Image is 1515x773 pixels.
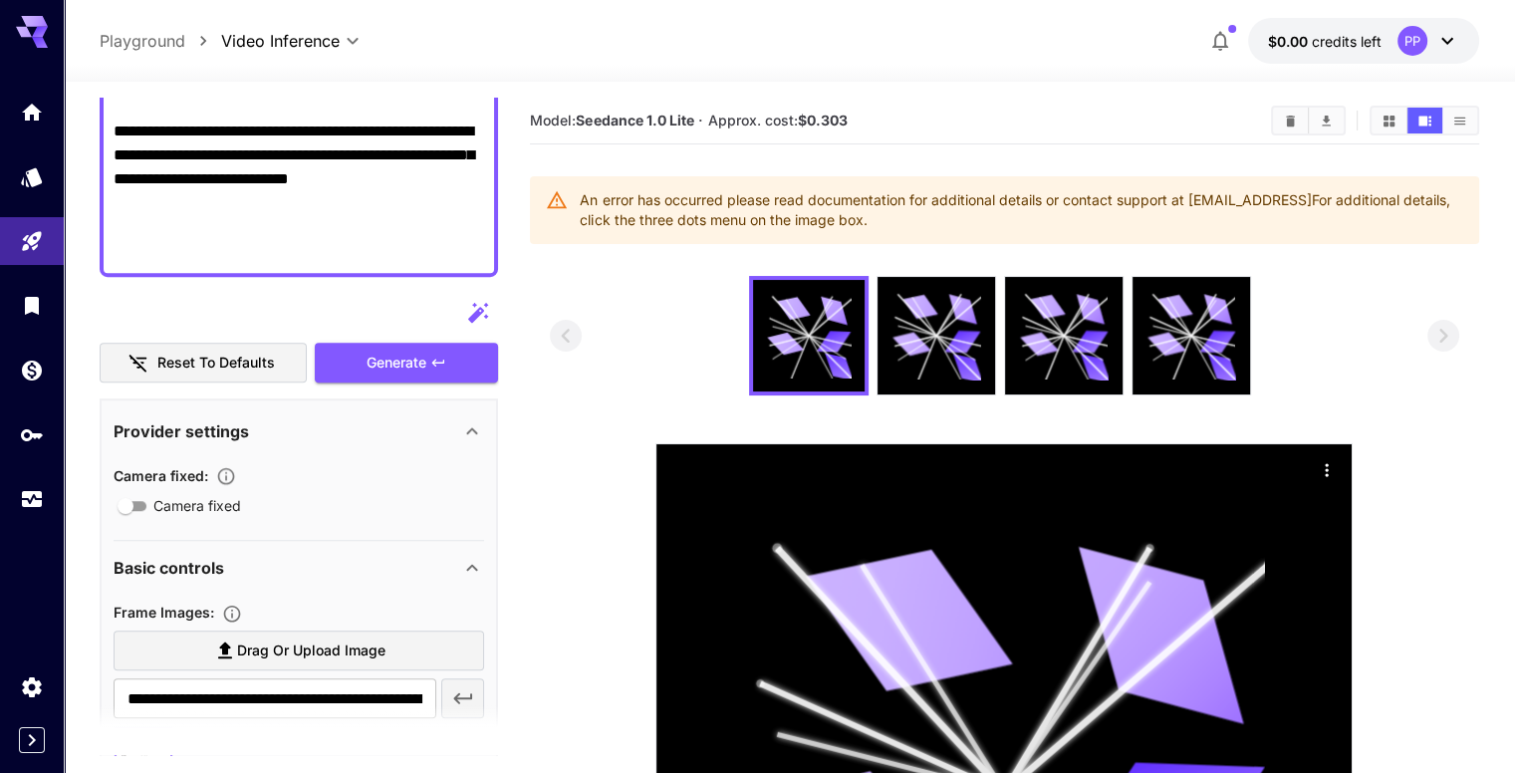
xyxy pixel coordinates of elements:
b: $0.303 [798,112,848,129]
button: Clear All [1273,108,1308,133]
a: Playground [100,29,185,53]
button: Upload frame images. [214,604,250,624]
nav: breadcrumb [100,29,221,53]
div: Models [20,164,44,189]
div: PP [1397,26,1427,56]
span: $0.00 [1268,33,1312,50]
div: $0.00 [1268,31,1382,52]
div: Show media in grid viewShow media in video viewShow media in list view [1370,106,1479,135]
div: Basic controls [114,544,484,592]
div: Library [20,293,44,318]
span: Video Inference [221,29,340,53]
b: Seedance 1.0 Lite [576,112,693,129]
button: Show media in video view [1407,108,1442,133]
div: An error has occurred please read documentation for additional details or contact support at [EMA... [580,182,1462,238]
div: Clear AllDownload All [1271,106,1346,135]
div: Wallet [20,358,44,383]
span: Camera fixed : [114,467,208,484]
div: Usage [20,487,44,512]
p: Provider settings [114,419,249,443]
button: Show media in grid view [1372,108,1406,133]
button: Expand sidebar [19,727,45,753]
button: Show media in list view [1442,108,1477,133]
span: credits left [1312,33,1382,50]
p: · [698,109,703,132]
div: Home [20,100,44,125]
button: Download All [1309,108,1344,133]
label: Drag or upload image [114,631,484,671]
button: Generate [315,343,498,384]
div: Provider settings [114,407,484,455]
button: Reset to defaults [100,343,307,384]
span: Model: [530,112,693,129]
span: Frame Images : [114,604,214,621]
div: Playground [20,229,44,254]
span: Generate [367,351,426,376]
span: Approx. cost: [708,112,848,129]
button: $0.00PP [1248,18,1479,64]
div: API Keys [20,422,44,447]
div: Actions [1312,454,1342,484]
p: Basic controls [114,556,224,580]
span: Camera fixed [153,495,241,516]
span: Drag or upload image [237,639,385,663]
div: Settings [20,674,44,699]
